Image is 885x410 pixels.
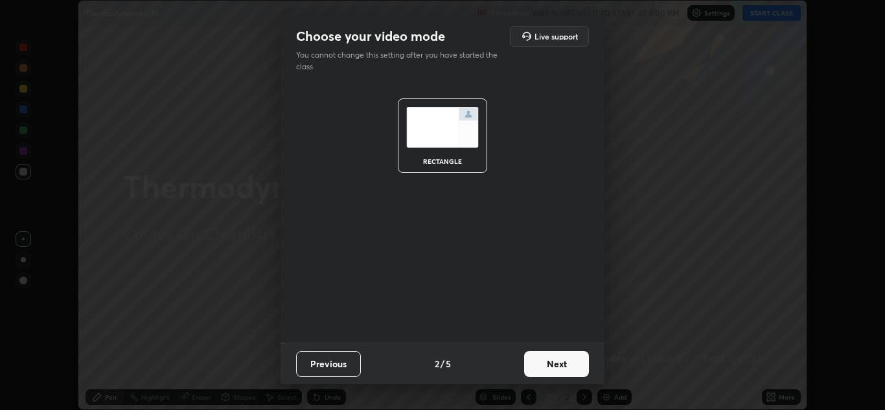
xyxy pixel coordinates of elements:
p: You cannot change this setting after you have started the class [296,49,506,73]
h4: / [441,357,444,370]
button: Previous [296,351,361,377]
button: Next [524,351,589,377]
div: rectangle [417,158,468,165]
h4: 2 [435,357,439,370]
h2: Choose your video mode [296,28,445,45]
img: normalScreenIcon.ae25ed63.svg [406,107,479,148]
h4: 5 [446,357,451,370]
h5: Live support [534,32,578,40]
